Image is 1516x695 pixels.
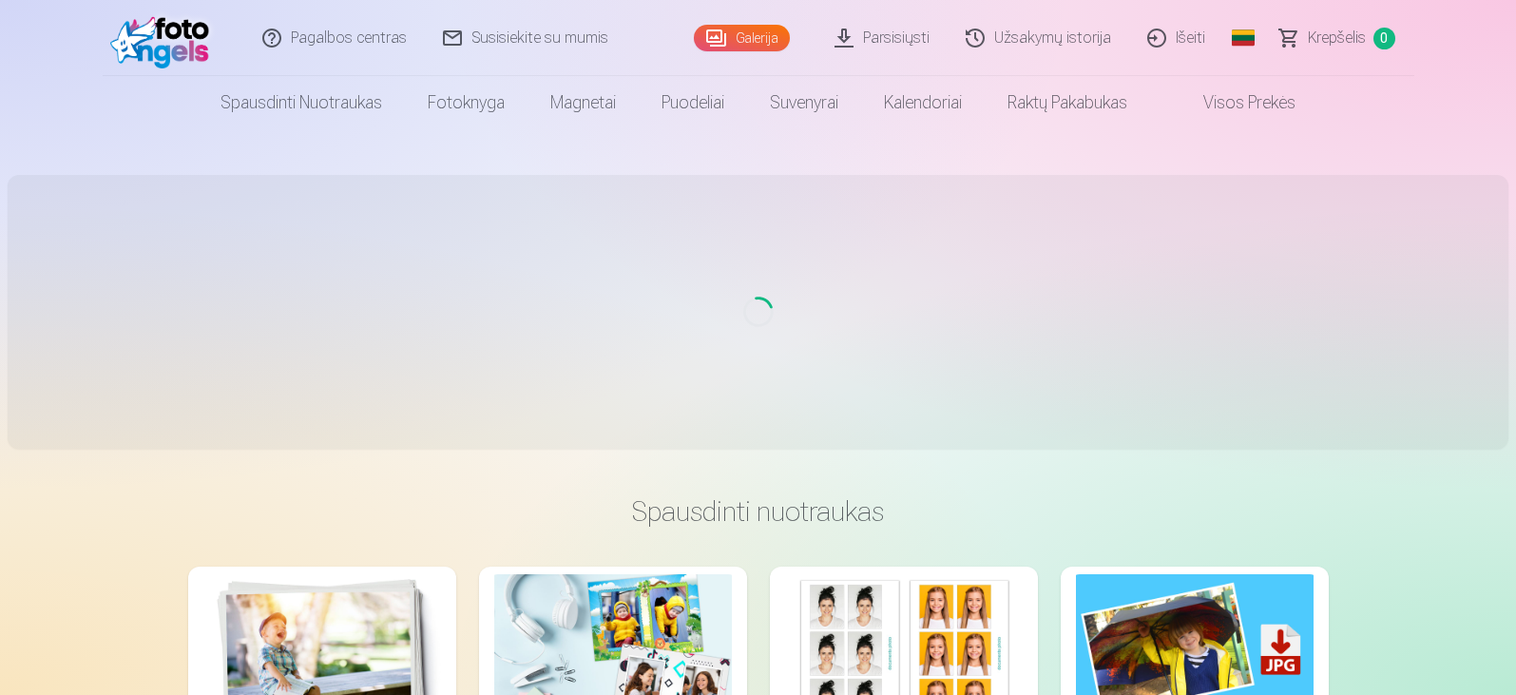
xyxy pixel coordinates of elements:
img: /fa2 [110,8,220,68]
a: Puodeliai [639,76,747,129]
a: Raktų pakabukas [985,76,1150,129]
a: Magnetai [528,76,639,129]
h3: Spausdinti nuotraukas [203,494,1314,529]
a: Fotoknyga [405,76,528,129]
span: Krepšelis [1308,27,1366,49]
a: Kalendoriai [861,76,985,129]
span: 0 [1373,28,1395,49]
a: Visos prekės [1150,76,1318,129]
a: Spausdinti nuotraukas [198,76,405,129]
a: Suvenyrai [747,76,861,129]
a: Galerija [694,25,790,51]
